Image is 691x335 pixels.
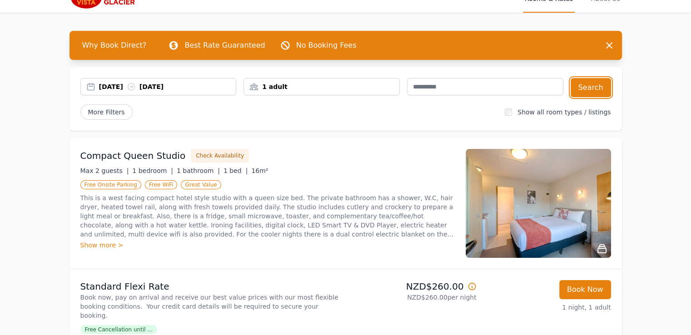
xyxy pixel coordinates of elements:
p: Standard Flexi Rate [80,280,342,293]
p: 1 night, 1 adult [484,303,611,312]
h3: Compact Queen Studio [80,149,186,162]
button: Book Now [559,280,611,299]
div: Show more > [80,241,455,250]
p: Book now, pay on arrival and receive our best value prices with our most flexible booking conditi... [80,293,342,320]
p: Best Rate Guaranteed [184,40,265,51]
span: 16m² [251,167,268,174]
div: [DATE] [DATE] [99,82,236,91]
p: No Booking Fees [296,40,357,51]
span: Max 2 guests | [80,167,129,174]
span: Free Cancellation until ... [80,325,157,334]
p: NZD$260.00 per night [349,293,477,302]
p: This is a west facing compact hotel style studio with a queen size bed. The private bathroom has ... [80,193,455,239]
span: 1 bedroom | [132,167,173,174]
label: Show all room types / listings [517,108,611,116]
span: Free Onsite Parking [80,180,141,189]
button: Check Availability [191,149,249,163]
span: Great Value [181,180,221,189]
span: Free WiFi [145,180,178,189]
p: NZD$260.00 [349,280,477,293]
span: 1 bed | [224,167,248,174]
span: More Filters [80,104,133,120]
span: Why Book Direct? [75,36,154,54]
div: 1 adult [244,82,399,91]
span: 1 bathroom | [177,167,220,174]
button: Search [571,78,611,97]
